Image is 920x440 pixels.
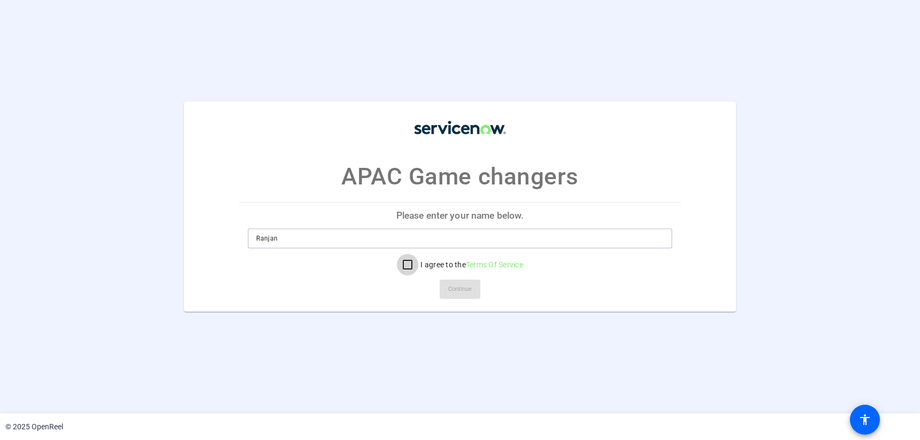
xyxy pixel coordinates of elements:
p: Please enter your name below. [239,203,681,228]
label: I agree to the [418,259,523,270]
a: Terms Of Service [466,260,523,269]
input: Enter your name [256,232,664,245]
p: APAC Game changers [341,159,579,194]
img: company-logo [407,112,513,143]
mat-icon: accessibility [858,413,871,426]
div: © 2025 OpenReel [5,421,63,433]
